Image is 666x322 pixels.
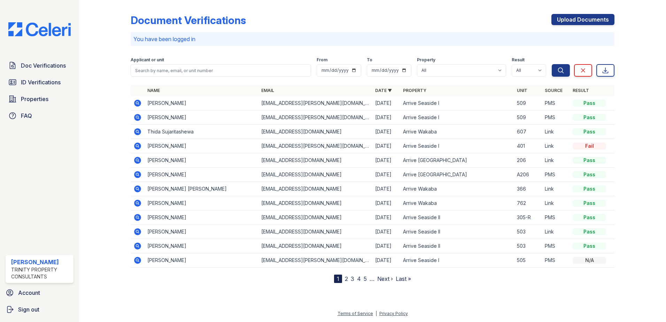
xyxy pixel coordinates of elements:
div: | [375,311,377,316]
span: Account [18,289,40,297]
td: [PERSON_NAME] [PERSON_NAME] [145,182,258,196]
td: Link [542,196,570,210]
td: [PERSON_NAME] [145,196,258,210]
a: ID Verifications [6,75,73,89]
td: [EMAIL_ADDRESS][DOMAIN_NAME] [258,168,372,182]
a: Unit [517,88,527,93]
td: [PERSON_NAME] [145,225,258,239]
td: [PERSON_NAME] [145,168,258,182]
a: Properties [6,92,73,106]
td: Link [542,182,570,196]
td: Link [542,153,570,168]
td: Arrive Seaside I [400,110,514,125]
div: Pass [573,185,606,192]
td: 505 [514,253,542,268]
td: PMS [542,239,570,253]
div: [PERSON_NAME] [11,258,71,266]
a: Source [545,88,563,93]
td: [EMAIL_ADDRESS][DOMAIN_NAME] [258,239,372,253]
td: [EMAIL_ADDRESS][DOMAIN_NAME] [258,210,372,225]
td: [DATE] [372,125,400,139]
label: To [367,57,372,63]
td: 206 [514,153,542,168]
td: 401 [514,139,542,153]
td: [PERSON_NAME] [145,253,258,268]
a: Last » [396,275,411,282]
td: 366 [514,182,542,196]
td: [EMAIL_ADDRESS][DOMAIN_NAME] [258,196,372,210]
td: PMS [542,168,570,182]
td: [EMAIL_ADDRESS][DOMAIN_NAME] [258,125,372,139]
td: Arrive Seaside I [400,139,514,153]
label: From [317,57,327,63]
td: [EMAIL_ADDRESS][PERSON_NAME][DOMAIN_NAME] [258,139,372,153]
td: Arrive Seaside II [400,239,514,253]
a: Next › [377,275,393,282]
a: Doc Verifications [6,59,73,72]
td: [DATE] [372,182,400,196]
td: PMS [542,96,570,110]
td: [DATE] [372,139,400,153]
td: [DATE] [372,96,400,110]
td: Arrive [GEOGRAPHIC_DATA] [400,153,514,168]
td: Thida Sujaritashewa [145,125,258,139]
td: [PERSON_NAME] [145,210,258,225]
td: [EMAIL_ADDRESS][PERSON_NAME][DOMAIN_NAME] [258,110,372,125]
div: Pass [573,243,606,250]
a: Result [573,88,589,93]
a: 3 [351,275,354,282]
td: [PERSON_NAME] [145,239,258,253]
a: 4 [357,275,361,282]
div: Pass [573,228,606,235]
td: [PERSON_NAME] [145,96,258,110]
td: [DATE] [372,253,400,268]
input: Search by name, email, or unit number [131,64,311,77]
div: Fail [573,143,606,149]
td: [EMAIL_ADDRESS][PERSON_NAME][DOMAIN_NAME] [258,96,372,110]
a: FAQ [6,109,73,123]
a: Name [147,88,160,93]
td: PMS [542,210,570,225]
div: Pass [573,171,606,178]
td: [DATE] [372,239,400,253]
td: 607 [514,125,542,139]
td: [EMAIL_ADDRESS][DOMAIN_NAME] [258,153,372,168]
a: Email [261,88,274,93]
td: 503 [514,225,542,239]
td: 305-R [514,210,542,225]
td: [DATE] [372,196,400,210]
td: [EMAIL_ADDRESS][PERSON_NAME][DOMAIN_NAME] [258,253,372,268]
td: Link [542,125,570,139]
td: 762 [514,196,542,210]
label: Applicant or unit [131,57,164,63]
td: 503 [514,239,542,253]
div: Pass [573,214,606,221]
td: [DATE] [372,110,400,125]
img: CE_Logo_Blue-a8612792a0a2168367f1c8372b55b34899dd931a85d93a1a3d3e32e68fde9ad4.png [3,22,76,36]
a: Privacy Policy [379,311,408,316]
div: N/A [573,257,606,264]
div: Pass [573,200,606,207]
td: [DATE] [372,210,400,225]
td: [PERSON_NAME] [145,139,258,153]
div: Trinity Property Consultants [11,266,71,280]
div: Pass [573,157,606,164]
a: Account [3,286,76,300]
td: [EMAIL_ADDRESS][DOMAIN_NAME] [258,182,372,196]
span: Sign out [18,305,39,314]
td: Arrive Seaside II [400,225,514,239]
div: Pass [573,100,606,107]
span: FAQ [21,112,32,120]
td: [PERSON_NAME] [145,110,258,125]
a: 2 [345,275,348,282]
td: [DATE] [372,168,400,182]
td: [DATE] [372,153,400,168]
a: Terms of Service [338,311,373,316]
a: Date ▼ [375,88,392,93]
td: 509 [514,96,542,110]
div: 1 [334,275,342,283]
td: PMS [542,110,570,125]
label: Result [512,57,525,63]
td: Arrive Wakaba [400,125,514,139]
td: PMS [542,253,570,268]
